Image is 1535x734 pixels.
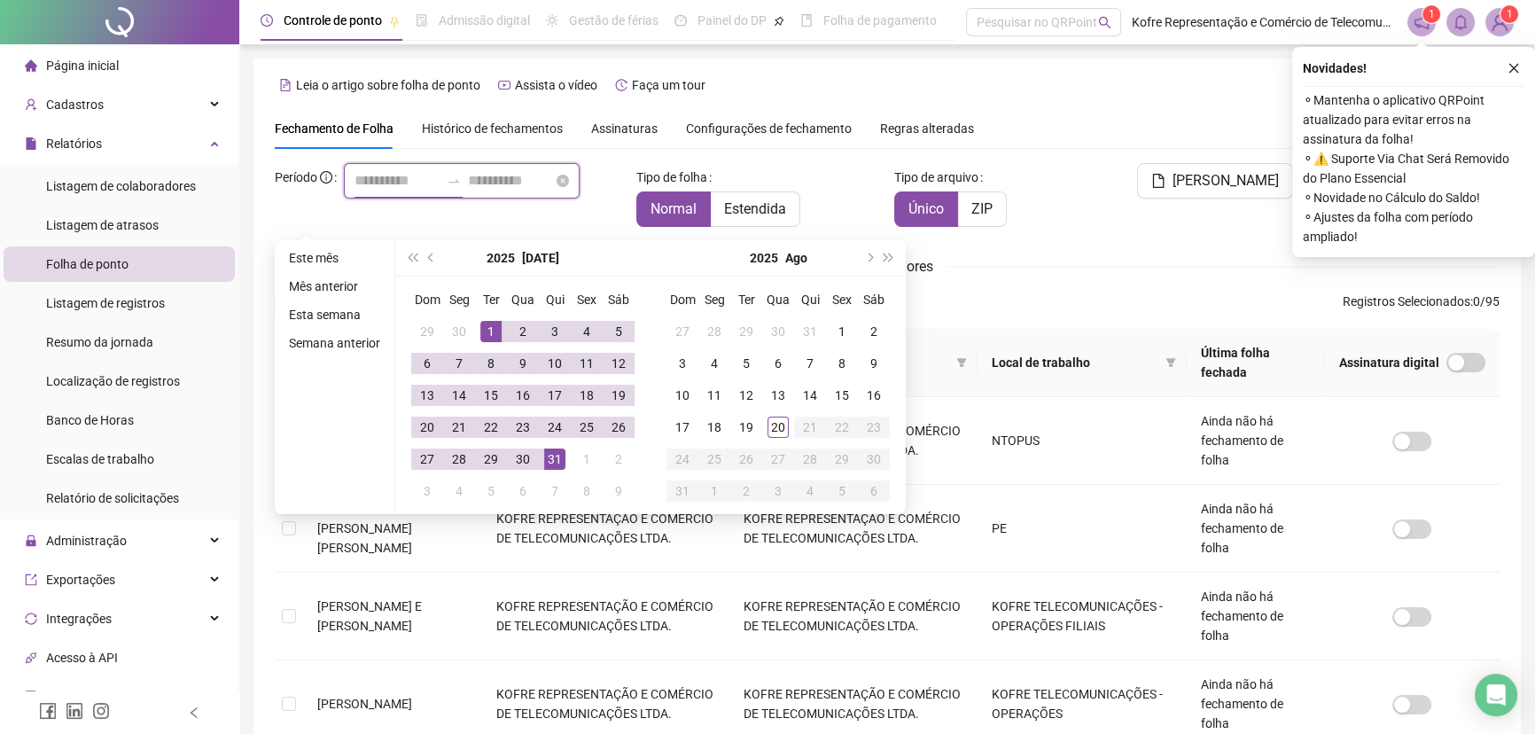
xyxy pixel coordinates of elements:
[416,14,428,27] span: file-done
[25,535,37,547] span: lock
[25,691,37,703] span: audit
[411,379,443,411] td: 2025-07-13
[672,353,693,374] div: 3
[608,480,629,502] div: 9
[1162,349,1180,376] span: filter
[698,443,730,475] td: 2025-08-25
[411,284,443,316] th: Dom
[1201,677,1283,730] span: Ainda não há fechamento de folha
[823,13,937,27] span: Folha de pagamento
[480,321,502,342] div: 1
[666,316,698,347] td: 2025-07-27
[571,284,603,316] th: Sex
[603,316,635,347] td: 2025-07-05
[863,449,884,470] div: 30
[544,321,565,342] div: 3
[704,417,725,438] div: 18
[512,385,534,406] div: 16
[261,14,273,27] span: clock-circle
[411,347,443,379] td: 2025-07-06
[603,284,635,316] th: Sáb
[674,14,687,27] span: dashboard
[608,321,629,342] div: 5
[704,385,725,406] div: 11
[448,353,470,374] div: 7
[411,411,443,443] td: 2025-07-20
[417,417,438,438] div: 20
[767,321,789,342] div: 30
[762,347,794,379] td: 2025-08-06
[515,78,597,92] span: Assista o vídeo
[863,417,884,438] div: 23
[603,411,635,443] td: 2025-07-26
[971,200,993,217] span: ZIP
[539,284,571,316] th: Qui
[475,475,507,507] td: 2025-08-05
[25,98,37,111] span: user-add
[603,443,635,475] td: 2025-08-02
[447,174,461,188] span: to
[522,240,559,276] button: month panel
[686,122,852,135] span: Configurações de fechamento
[794,316,826,347] td: 2025-07-31
[1303,188,1524,207] span: ⚬ Novidade no Cálculo do Saldo!
[46,179,196,193] span: Listagem de colaboradores
[736,353,757,374] div: 5
[539,316,571,347] td: 2025-07-03
[1343,292,1500,320] span: : 0 / 95
[704,449,725,470] div: 25
[826,443,858,475] td: 2025-08-29
[858,316,890,347] td: 2025-08-02
[698,316,730,347] td: 2025-07-28
[275,121,393,136] span: Fechamento de Folha
[1201,502,1283,555] span: Ainda não há fechamento de folha
[439,13,530,27] span: Admissão digital
[785,240,807,276] button: month panel
[794,411,826,443] td: 2025-08-21
[507,411,539,443] td: 2025-07-23
[799,385,821,406] div: 14
[953,349,970,376] span: filter
[666,347,698,379] td: 2025-08-03
[799,321,821,342] div: 31
[1165,357,1176,368] span: filter
[539,379,571,411] td: 2025-07-17
[576,353,597,374] div: 11
[767,480,789,502] div: 3
[544,417,565,438] div: 24
[704,353,725,374] div: 4
[512,321,534,342] div: 2
[512,480,534,502] div: 6
[799,480,821,502] div: 4
[794,443,826,475] td: 2025-08-28
[571,347,603,379] td: 2025-07-11
[1201,414,1283,467] span: Ainda não há fechamento de folha
[826,284,858,316] th: Sex
[794,347,826,379] td: 2025-08-07
[672,321,693,342] div: 27
[1339,353,1439,372] span: Assinatura digital
[507,443,539,475] td: 2025-07-30
[672,385,693,406] div: 10
[608,417,629,438] div: 26
[880,122,974,135] span: Regras alteradas
[443,379,475,411] td: 2025-07-14
[730,411,762,443] td: 2025-08-19
[480,353,502,374] div: 8
[448,480,470,502] div: 4
[698,475,730,507] td: 2025-09-01
[730,443,762,475] td: 2025-08-26
[475,379,507,411] td: 2025-07-15
[507,347,539,379] td: 2025-07-09
[879,240,899,276] button: super-next-year
[480,417,502,438] div: 22
[730,284,762,316] th: Ter
[863,353,884,374] div: 9
[546,14,558,27] span: sun
[799,449,821,470] div: 28
[978,397,1187,485] td: NTOPUS
[1422,5,1440,23] sup: 1
[507,475,539,507] td: 2025-08-06
[603,347,635,379] td: 2025-07-12
[831,353,853,374] div: 8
